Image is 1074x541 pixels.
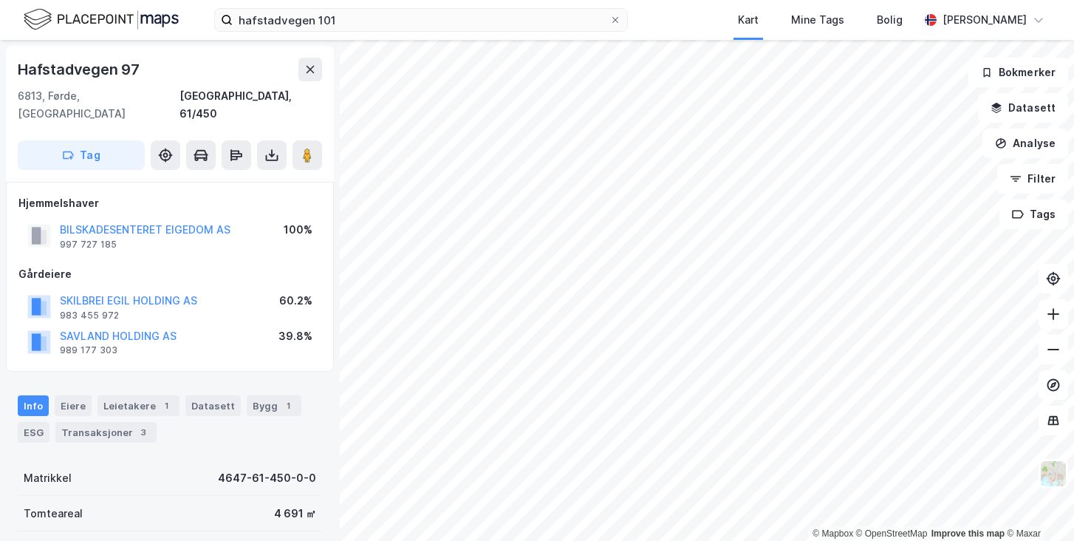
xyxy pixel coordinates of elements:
div: Info [18,395,49,416]
div: Kart [738,11,759,29]
div: Datasett [185,395,241,416]
div: Hafstadvegen 97 [18,58,143,81]
div: 60.2% [279,292,312,310]
button: Analyse [982,129,1068,158]
div: 1 [159,398,174,413]
div: Hjemmelshaver [18,194,321,212]
div: Tomteareal [24,505,83,523]
div: 983 455 972 [60,310,119,321]
div: 997 727 185 [60,239,117,251]
button: Datasett [978,93,1068,123]
div: 989 177 303 [60,344,117,356]
button: Tags [999,200,1068,229]
iframe: Chat Widget [1000,470,1074,541]
button: Tag [18,140,145,170]
div: Eiere [55,395,92,416]
div: [GEOGRAPHIC_DATA], 61/450 [179,87,322,123]
div: ESG [18,422,49,443]
div: Bygg [247,395,301,416]
div: 4 691 ㎡ [274,505,316,523]
img: logo.f888ab2527a4732fd821a326f86c7f29.svg [24,7,179,33]
div: Bolig [877,11,903,29]
button: Filter [997,164,1068,194]
img: Z [1039,460,1067,488]
div: 39.8% [278,327,312,345]
div: 1 [281,398,295,413]
a: Improve this map [931,528,1005,539]
div: Matrikkel [24,469,72,487]
button: Bokmerker [968,58,1068,87]
div: Gårdeiere [18,265,321,283]
div: 100% [284,221,312,239]
div: 6813, Førde, [GEOGRAPHIC_DATA] [18,87,179,123]
div: Mine Tags [791,11,844,29]
div: 3 [136,425,151,440]
input: Søk på adresse, matrikkel, gårdeiere, leietakere eller personer [233,9,609,31]
a: Mapbox [813,528,853,539]
div: Leietakere [98,395,179,416]
div: [PERSON_NAME] [943,11,1027,29]
a: OpenStreetMap [856,528,928,539]
div: Transaksjoner [55,422,157,443]
div: 4647-61-450-0-0 [218,469,316,487]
